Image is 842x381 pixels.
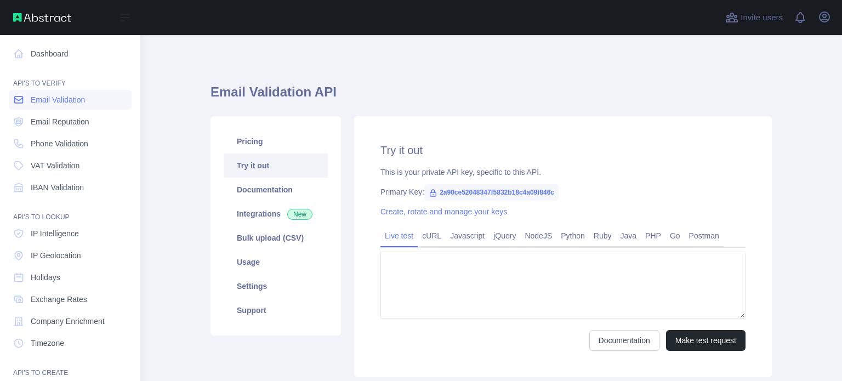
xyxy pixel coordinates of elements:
[224,178,328,202] a: Documentation
[380,186,746,197] div: Primary Key:
[665,227,685,244] a: Go
[520,227,556,244] a: NodeJS
[380,227,418,244] a: Live test
[224,202,328,226] a: Integrations New
[224,129,328,153] a: Pricing
[9,90,132,110] a: Email Validation
[9,112,132,132] a: Email Reputation
[489,227,520,244] a: jQuery
[589,330,659,351] a: Documentation
[380,167,746,178] div: This is your private API key, specific to this API.
[723,9,785,26] button: Invite users
[31,272,60,283] span: Holidays
[224,298,328,322] a: Support
[641,227,665,244] a: PHP
[9,355,132,377] div: API'S TO CREATE
[31,116,89,127] span: Email Reputation
[31,316,105,327] span: Company Enrichment
[9,44,132,64] a: Dashboard
[446,227,489,244] a: Javascript
[666,330,746,351] button: Make test request
[31,338,64,349] span: Timezone
[287,209,312,220] span: New
[31,294,87,305] span: Exchange Rates
[31,138,88,149] span: Phone Validation
[380,143,746,158] h2: Try it out
[741,12,783,24] span: Invite users
[9,333,132,353] a: Timezone
[224,274,328,298] a: Settings
[31,94,85,105] span: Email Validation
[31,250,81,261] span: IP Geolocation
[13,13,71,22] img: Abstract API
[616,227,641,244] a: Java
[685,227,724,244] a: Postman
[9,224,132,243] a: IP Intelligence
[9,178,132,197] a: IBAN Validation
[9,289,132,309] a: Exchange Rates
[9,311,132,331] a: Company Enrichment
[424,184,559,201] span: 2a90ce52048347f5832b18c4a09f846c
[556,227,589,244] a: Python
[9,156,132,175] a: VAT Validation
[9,134,132,153] a: Phone Validation
[224,153,328,178] a: Try it out
[589,227,616,244] a: Ruby
[31,228,79,239] span: IP Intelligence
[9,268,132,287] a: Holidays
[418,227,446,244] a: cURL
[224,250,328,274] a: Usage
[224,226,328,250] a: Bulk upload (CSV)
[210,83,772,110] h1: Email Validation API
[9,66,132,88] div: API'S TO VERIFY
[31,182,84,193] span: IBAN Validation
[31,160,79,171] span: VAT Validation
[380,207,507,216] a: Create, rotate and manage your keys
[9,246,132,265] a: IP Geolocation
[9,200,132,221] div: API'S TO LOOKUP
